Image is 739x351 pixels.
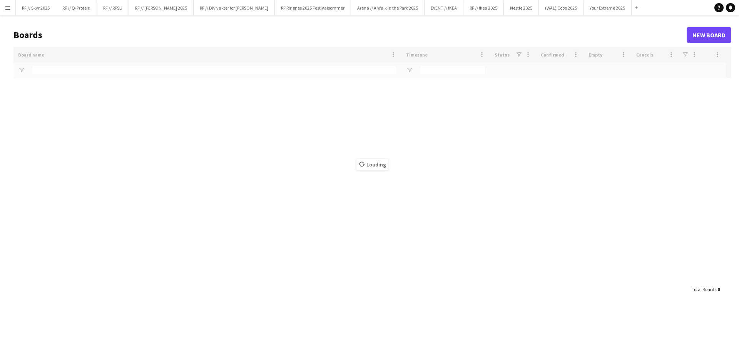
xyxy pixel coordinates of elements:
[425,0,463,15] button: EVENT // IKEA
[351,0,425,15] button: Arena // A Walk in the Park 2025
[275,0,351,15] button: RF Ringnes 2025 Festivalsommer
[692,286,716,292] span: Total Boards
[129,0,194,15] button: RF // [PERSON_NAME] 2025
[687,27,731,43] a: New Board
[13,29,687,41] h1: Boards
[194,0,275,15] button: RF // Div vakter for [PERSON_NAME]
[16,0,56,15] button: RF // Skyr 2025
[56,0,97,15] button: RF // Q-Protein
[692,282,720,297] div: :
[504,0,539,15] button: Nestle 2025
[584,0,632,15] button: Your Extreme 2025
[356,159,388,170] span: Loading
[539,0,584,15] button: (WAL) Coop 2025
[463,0,504,15] button: RF // Ikea 2025
[97,0,129,15] button: RF // RFSU
[717,286,720,292] span: 0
